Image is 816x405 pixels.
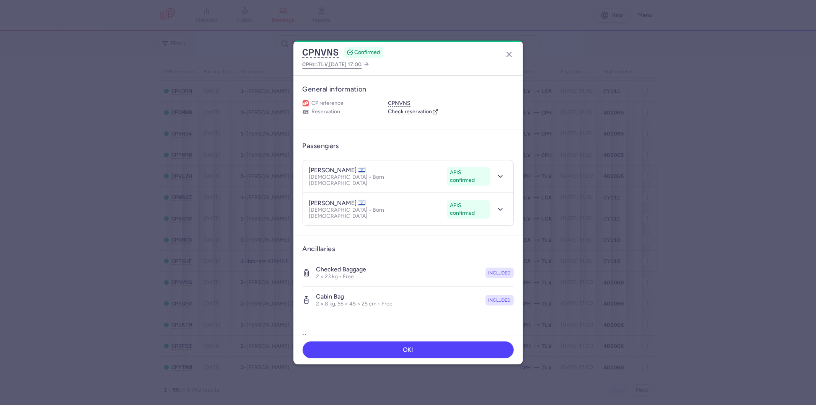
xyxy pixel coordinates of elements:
a: CPHtoTLV,[DATE] 17:00 [303,60,370,69]
p: 2 × 8 kg, 56 × 45 × 25 cm • Free [316,300,393,307]
button: OK! [303,341,514,358]
p: [DEMOGRAPHIC_DATA] • Born [DEMOGRAPHIC_DATA] [309,174,444,186]
button: CPNVNS [388,100,411,107]
figure: 1L airline logo [303,100,309,106]
button: CPNVNS [303,47,339,58]
span: CP reference [312,100,344,107]
span: APIS confirmed [450,169,487,184]
span: CPH [303,61,313,67]
a: Check reservation [388,108,438,115]
span: OK! [403,346,413,353]
h3: Ancillaries [303,245,514,253]
span: [DATE] 17:00 [329,61,362,68]
h3: Items [303,332,321,341]
span: to , [303,60,362,69]
span: CONFIRMED [355,49,380,56]
span: Reservation [312,108,340,115]
p: 2 × 23 kg • Free [316,273,366,280]
h4: [PERSON_NAME] [309,199,366,207]
h3: General information [303,85,514,94]
span: TLV [318,61,328,67]
span: APIS confirmed [450,202,487,217]
h4: [PERSON_NAME] [309,167,366,174]
h4: Checked baggage [316,266,366,273]
span: included [489,269,511,277]
h4: Cabin bag [316,293,393,300]
h3: Passengers [303,142,339,150]
p: [DEMOGRAPHIC_DATA] • Born [DEMOGRAPHIC_DATA] [309,207,444,219]
span: included [489,296,511,304]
